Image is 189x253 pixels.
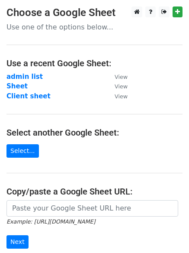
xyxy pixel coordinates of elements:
[6,235,29,249] input: Next
[146,211,189,253] iframe: Chat Widget
[115,74,128,80] small: View
[6,218,95,225] small: Example: [URL][DOMAIN_NAME]
[115,83,128,90] small: View
[6,23,183,32] p: Use one of the options below...
[6,186,183,197] h4: Copy/paste a Google Sheet URL:
[6,92,51,100] a: Client sheet
[115,93,128,100] small: View
[6,144,39,158] a: Select...
[6,127,183,138] h4: Select another Google Sheet:
[6,200,178,217] input: Paste your Google Sheet URL here
[6,73,43,81] a: admin list
[106,82,128,90] a: View
[6,6,183,19] h3: Choose a Google Sheet
[106,92,128,100] a: View
[6,82,28,90] a: Sheet
[6,58,183,68] h4: Use a recent Google Sheet:
[106,73,128,81] a: View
